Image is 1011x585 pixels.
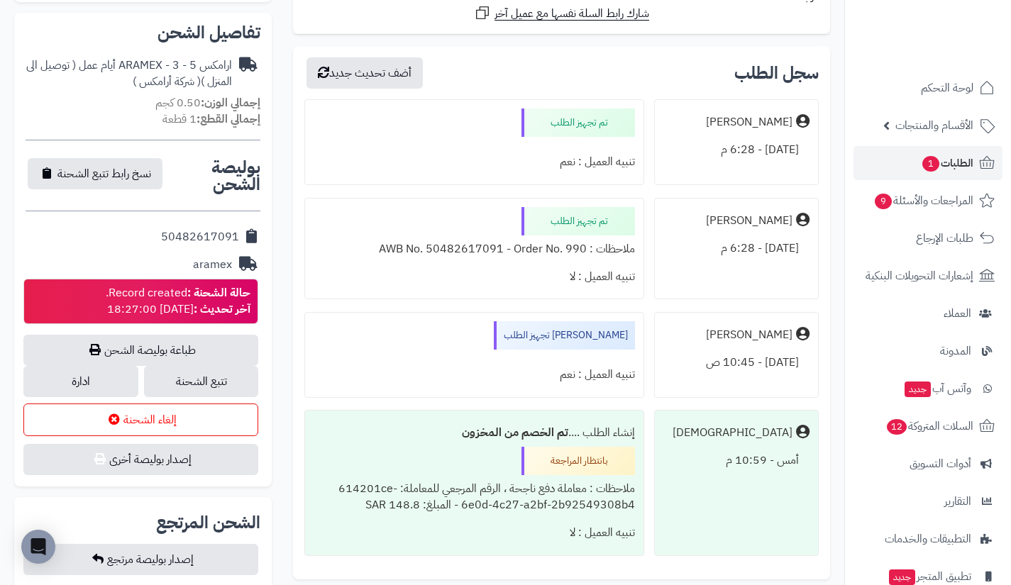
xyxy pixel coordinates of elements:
span: التطبيقات والخدمات [885,529,971,549]
a: السلات المتروكة12 [853,409,1002,443]
div: [PERSON_NAME] [706,327,792,343]
div: Record created. [DATE] 18:27:00 [106,285,250,318]
a: شارك رابط السلة نفسها مع عميل آخر [474,4,649,22]
h3: سجل الطلب [734,65,819,82]
h2: بوليصة الشحن [165,159,260,193]
span: جديد [889,569,915,585]
a: طباعة بوليصة الشحن [23,335,258,366]
button: نسخ رابط تتبع الشحنة [28,158,162,189]
div: [PERSON_NAME] [706,114,792,130]
strong: إجمالي الوزن: [201,94,260,111]
span: 1 [922,156,939,172]
span: العملاء [944,303,971,323]
a: لوحة التحكم [853,71,1002,105]
span: الطلبات [921,153,973,173]
span: التقارير [944,491,971,511]
a: ادارة [23,366,138,397]
button: أضف تحديث جديد [306,57,423,89]
a: العملاء [853,296,1002,330]
div: [DATE] - 6:28 م [663,136,810,164]
div: تنبيه العميل : لا [314,519,634,547]
span: المدونة [940,341,971,361]
strong: حالة الشحنة : [187,284,250,301]
span: 12 [887,419,907,435]
strong: آخر تحديث : [194,301,250,318]
span: وآتس آب [903,379,971,399]
button: إلغاء الشحنة [23,403,258,436]
div: [DEMOGRAPHIC_DATA] [673,425,792,441]
a: الطلبات1 [853,146,1002,180]
span: السلات المتروكة [885,416,973,436]
a: التطبيقات والخدمات [853,522,1002,556]
span: المراجعات والأسئلة [873,191,973,211]
div: [DATE] - 6:28 م [663,235,810,262]
div: Open Intercom Messenger [21,530,55,564]
a: أدوات التسويق [853,447,1002,481]
span: لوحة التحكم [921,78,973,98]
strong: إجمالي القطع: [197,111,260,128]
a: طلبات الإرجاع [853,221,1002,255]
div: تنبيه العميل : نعم [314,148,634,176]
div: ارامكس ARAMEX - 3 - 5 أيام عمل ( توصيل الى المنزل ) [26,57,232,90]
a: المراجعات والأسئلة9 [853,184,1002,218]
div: ملاحظات : AWB No. 50482617091 - Order No. 990 [314,235,634,263]
span: شارك رابط السلة نفسها مع عميل آخر [495,6,649,22]
div: 50482617091 [161,229,239,245]
span: طلبات الإرجاع [916,228,973,248]
a: المدونة [853,334,1002,368]
span: نسخ رابط تتبع الشحنة [57,165,151,182]
span: ( شركة أرامكس ) [133,73,201,90]
div: تم تجهيز الطلب [521,207,635,235]
b: تم الخصم من المخزون [462,424,568,441]
a: تتبع الشحنة [144,366,259,397]
a: إشعارات التحويلات البنكية [853,259,1002,293]
div: [PERSON_NAME] [706,213,792,229]
div: [PERSON_NAME] تجهيز الطلب [494,321,635,350]
div: [DATE] - 10:45 ص [663,349,810,377]
div: تنبيه العميل : نعم [314,361,634,389]
div: تم تجهيز الطلب [521,108,635,137]
div: تنبيه العميل : لا [314,263,634,291]
span: جديد [905,381,931,397]
span: الأقسام والمنتجات [895,116,973,135]
a: وآتس آبجديد [853,372,1002,406]
small: 0.50 كجم [155,94,260,111]
span: إشعارات التحويلات البنكية [866,266,973,286]
small: 1 قطعة [162,111,260,128]
a: التقارير [853,484,1002,518]
div: إنشاء الطلب .... [314,419,634,447]
div: بانتظار المراجعة [521,447,635,475]
button: إصدار بوليصة مرتجع [23,544,258,575]
div: aramex [193,257,232,273]
div: ملاحظات : معاملة دفع ناجحة ، الرقم المرجعي للمعاملة: 614201ce-6e0d-4c27-a2bf-2b92549308b4 - المبل... [314,475,634,519]
h2: الشحن المرتجع [156,514,260,531]
h2: تفاصيل الشحن [26,24,260,41]
button: إصدار بوليصة أخرى [23,444,258,475]
span: 9 [875,194,892,209]
div: أمس - 10:59 م [663,447,810,474]
span: أدوات التسويق [910,454,971,474]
